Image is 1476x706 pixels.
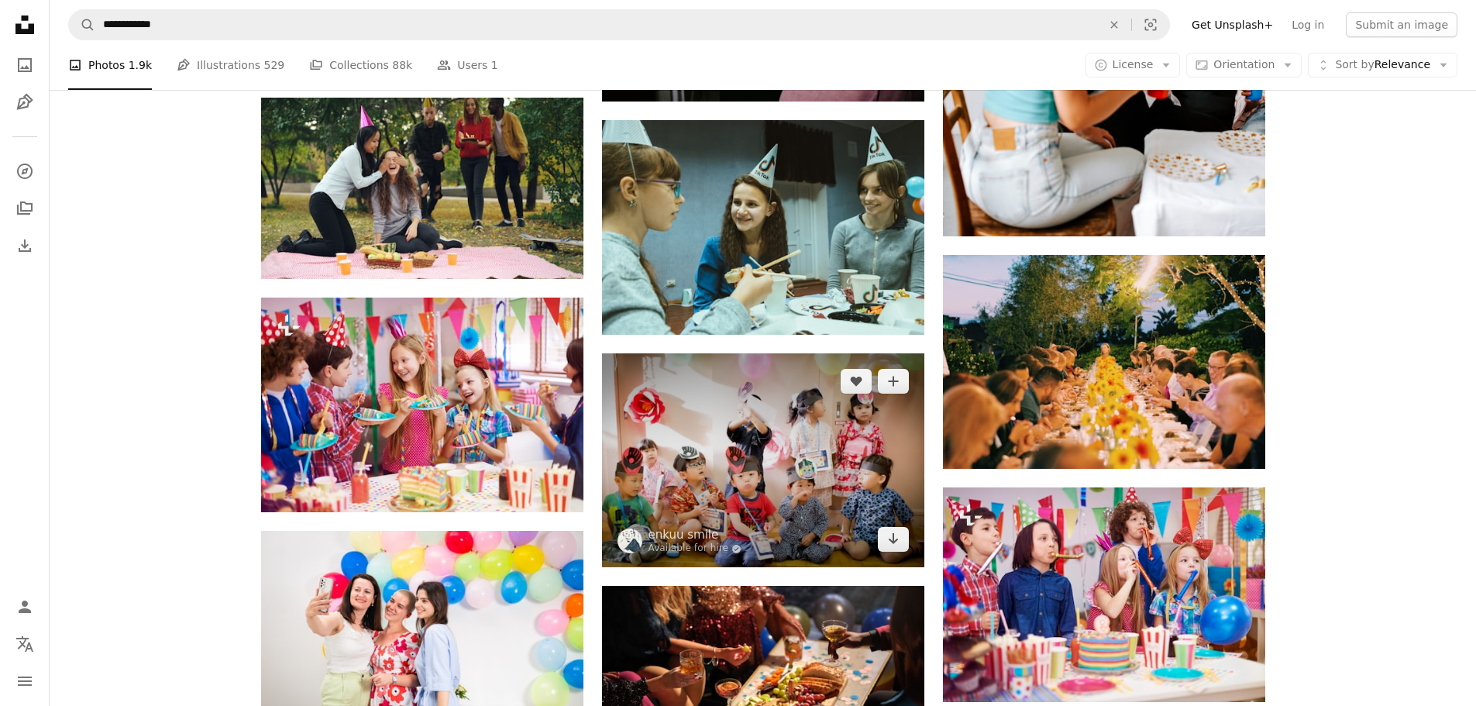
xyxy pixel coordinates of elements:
button: Orientation [1186,53,1302,77]
a: Home — Unsplash [9,9,40,43]
button: Add to Collection [878,369,909,394]
a: Huge noise at the kid's birthday party [943,587,1265,601]
a: Illustrations [9,87,40,118]
a: Log in [1282,12,1333,37]
button: Language [9,629,40,660]
span: Relevance [1335,57,1430,73]
img: a group of young women sitting around a table [602,120,924,335]
a: Available for hire [649,542,742,555]
a: two women taking a picture with a cell phone [261,631,583,645]
button: Submit an image [1346,12,1457,37]
button: License [1085,53,1181,77]
img: Go to enkuu smile's profile [618,529,642,553]
a: a group of young women sitting around a table [602,220,924,234]
button: Like [841,369,872,394]
a: Photos [9,50,40,81]
img: a group of people sitting at a long table [943,255,1265,469]
a: Illustrations 529 [177,40,284,90]
button: Clear [1097,10,1131,40]
button: Sort byRelevance [1308,53,1457,77]
span: Orientation [1213,58,1275,71]
a: a group of people sitting at a long table [943,354,1265,368]
a: Collections 88k [309,40,412,90]
a: Friends surprise woman with birthday cake in park [261,181,583,195]
span: 88k [392,57,412,74]
a: Download History [9,230,40,261]
a: group of women sitting on floor [602,453,924,467]
span: 529 [264,57,285,74]
span: Sort by [1335,58,1374,71]
img: Friends surprise woman with birthday cake in park [261,98,583,279]
a: Download [878,527,909,552]
button: Menu [9,666,40,697]
span: 1 [491,57,498,74]
a: Log in / Sign up [9,591,40,622]
a: Explore [9,156,40,187]
a: Get Unsplash+ [1182,12,1282,37]
a: Your mom baked the best cake [261,398,583,412]
form: Find visuals sitewide [68,9,1170,40]
img: group of women sitting on floor [602,353,924,567]
img: Huge noise at the kid's birthday party [943,487,1265,702]
img: Your mom baked the best cake [261,298,583,512]
a: Collections [9,193,40,224]
button: Visual search [1132,10,1169,40]
a: enkuu smile [649,527,742,542]
span: License [1113,58,1154,71]
a: Users 1 [437,40,498,90]
button: Search Unsplash [69,10,95,40]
